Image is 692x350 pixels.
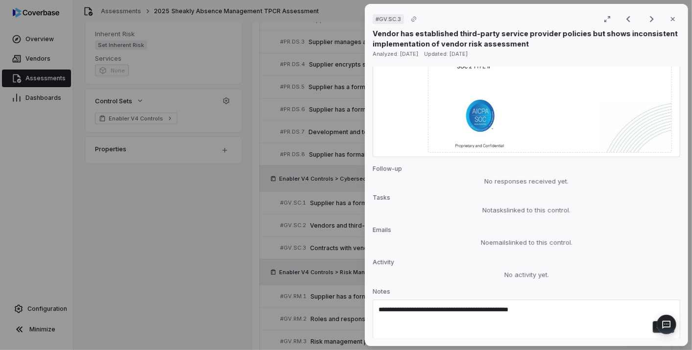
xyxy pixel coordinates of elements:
[376,15,401,23] span: # GV.SC.3
[373,194,680,206] p: Tasks
[424,50,468,57] span: Updated: [DATE]
[481,238,573,247] span: No emails linked to this control.
[373,28,680,49] p: Vendor has established third-party service provider policies but shows inconsistent implementatio...
[373,177,680,187] div: No responses received yet.
[373,258,680,270] p: Activity
[373,270,680,280] div: No activity yet.
[373,165,680,177] p: Follow-up
[482,206,571,214] span: No tasks linked to this control.
[405,10,423,28] button: Copy link
[373,226,680,238] p: Emails
[619,13,638,25] button: Previous result
[373,50,418,57] span: Analyzed: [DATE]
[642,13,662,25] button: Next result
[373,288,680,300] p: Notes
[653,321,674,333] button: Save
